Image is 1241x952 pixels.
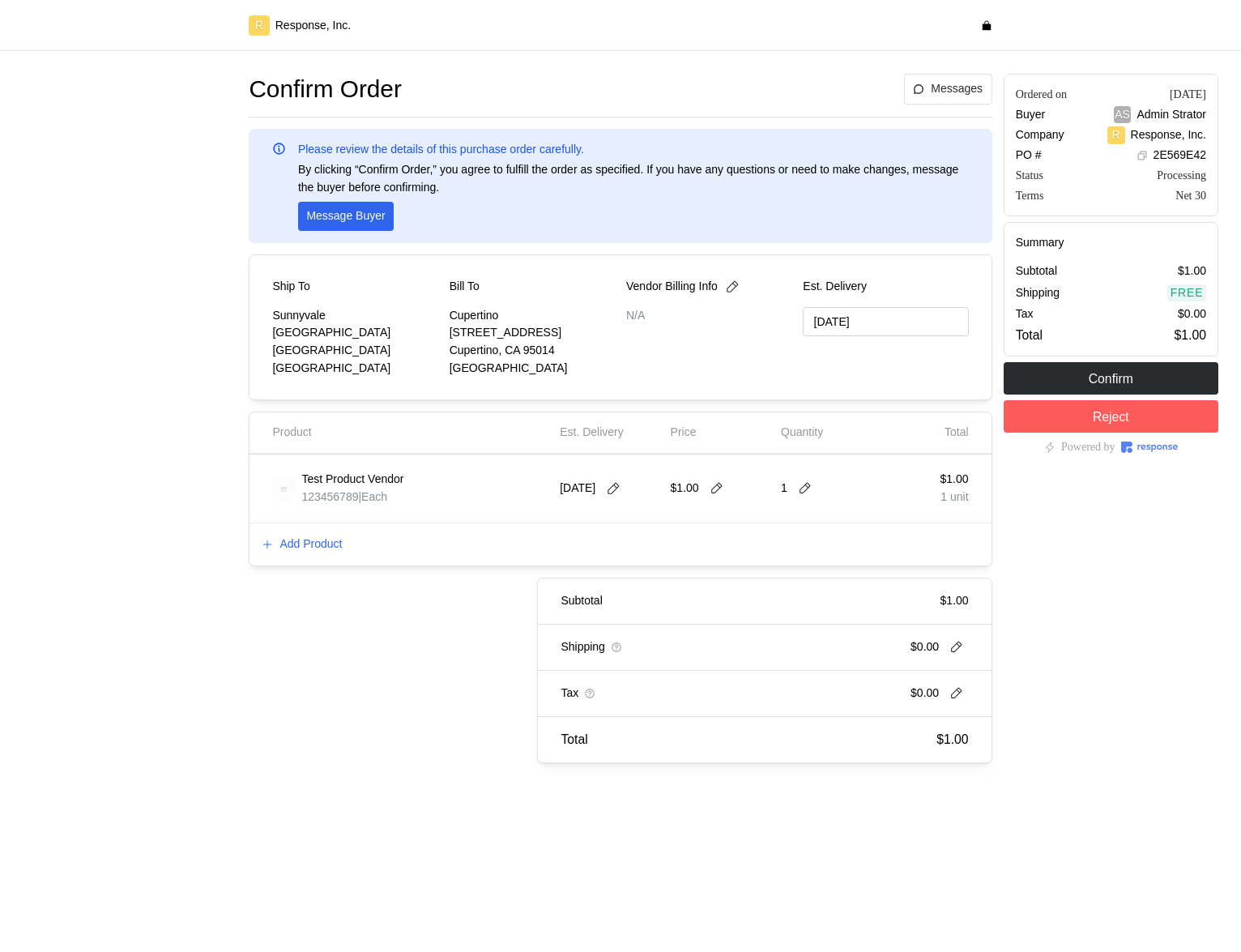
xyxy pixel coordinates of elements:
p: Message Buyer [306,207,385,225]
h5: Summary [1016,234,1206,251]
button: Add Product [261,535,343,554]
p: AS [1115,106,1130,124]
p: R [1112,126,1120,144]
p: Tax [1016,305,1034,323]
p: Reject [1093,407,1129,427]
p: Admin Strator [1137,106,1206,124]
p: Total [1016,325,1043,345]
span: | Each [358,490,387,503]
p: $1.00 [1178,263,1206,280]
div: Net 30 [1175,187,1206,204]
p: Total [945,424,969,442]
p: $1.00 [671,480,699,497]
p: Est. Delivery [803,278,968,296]
p: Tax [561,685,578,702]
p: Price [671,424,697,442]
p: Powered by [1061,438,1115,456]
p: Sunnyvale [272,307,437,325]
img: Response Logo [1121,442,1178,453]
p: Product [272,424,311,442]
img: svg%3e [272,477,296,501]
p: N/A [626,307,791,325]
p: R [255,17,263,35]
p: Free [1171,284,1204,302]
p: Buyer [1016,106,1046,124]
p: By clicking “Confirm Order,” you agree to fulfill the order as specified. If you have any questio... [298,161,969,196]
p: Test Product Vendor [301,471,403,489]
p: Response, Inc. [1131,126,1206,144]
p: Shipping [1016,284,1060,302]
p: Confirm [1089,369,1133,389]
button: Messages [904,74,992,105]
p: Bill To [450,278,480,296]
p: [GEOGRAPHIC_DATA] [450,360,615,378]
p: Add Product [279,536,342,553]
p: $0.00 [910,638,939,656]
p: Quantity [781,424,823,442]
p: Shipping [561,638,605,656]
p: Messages [931,80,983,98]
span: 123456789 [301,490,358,503]
p: $1.00 [936,729,968,749]
div: Status [1016,167,1043,184]
p: [GEOGRAPHIC_DATA] [272,324,437,342]
p: 1 unit [940,489,969,506]
button: Confirm [1004,362,1218,395]
p: $1.00 [940,592,969,610]
p: 2E569E42 [1154,147,1206,164]
p: Cupertino [450,307,615,325]
p: PO # [1016,147,1042,164]
p: Est. Delivery [560,424,624,442]
p: [GEOGRAPHIC_DATA] [272,360,437,378]
p: Response, Inc. [275,17,351,35]
p: Vendor Billing Info [626,278,718,296]
p: $1.00 [940,471,969,489]
h1: Confirm Order [249,74,401,105]
p: [DATE] [560,480,595,497]
p: $0.00 [910,685,939,702]
div: [DATE] [1170,86,1206,103]
p: Cupertino, CA 95014 [450,342,615,360]
p: Company [1016,126,1064,144]
p: 1 [781,480,787,497]
button: Reject [1004,400,1218,433]
p: Please review the details of this purchase order carefully. [298,141,584,159]
div: Terms [1016,187,1044,204]
div: Processing [1157,167,1206,184]
p: Ship To [272,278,309,296]
p: [STREET_ADDRESS] [450,324,615,342]
input: MM/DD/YYYY [803,307,968,337]
p: Total [561,729,587,749]
p: Subtotal [1016,263,1057,280]
p: $0.00 [1178,305,1206,323]
button: Message Buyer [298,202,394,231]
p: Subtotal [561,592,602,610]
div: Ordered on [1016,86,1067,103]
p: [GEOGRAPHIC_DATA] [272,342,437,360]
p: $1.00 [1175,325,1206,345]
